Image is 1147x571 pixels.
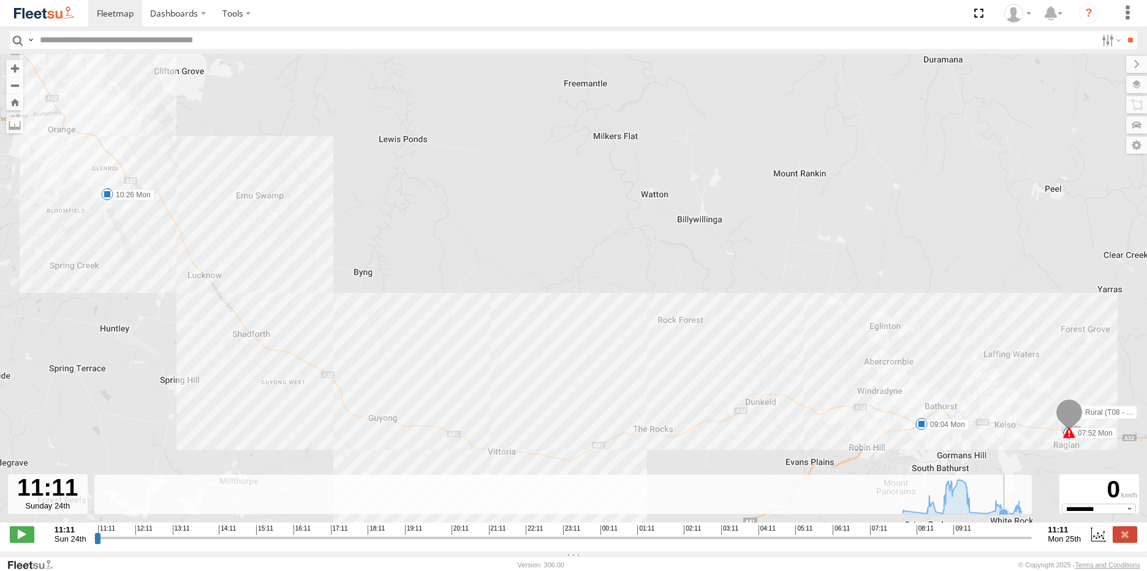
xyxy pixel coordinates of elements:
[135,525,153,535] span: 12:11
[452,525,469,535] span: 20:11
[518,561,564,569] div: Version: 306.00
[12,5,76,21] img: fleetsu-logo-horizontal.svg
[6,94,23,110] button: Zoom Home
[1048,525,1081,534] strong: 11:11
[1061,476,1137,504] div: 0
[256,525,273,535] span: 15:11
[55,534,86,543] span: Sun 24th Aug 2025
[526,525,543,535] span: 22:11
[563,525,580,535] span: 23:11
[405,525,422,535] span: 19:11
[6,77,23,94] button: Zoom out
[1048,534,1081,543] span: Mon 25th Aug 2025
[870,525,887,535] span: 07:11
[684,525,701,535] span: 02:11
[219,525,236,535] span: 14:11
[1075,561,1140,569] a: Terms and Conditions
[173,525,190,535] span: 13:11
[759,525,776,535] span: 04:11
[7,559,63,571] a: Visit our Website
[6,116,23,134] label: Measure
[1079,4,1099,23] i: ?
[795,525,812,535] span: 05:11
[6,60,23,77] button: Zoom in
[637,525,654,535] span: 01:11
[1069,428,1116,439] label: 07:52 Mon
[1000,4,1035,23] div: Matt Smith
[600,525,618,535] span: 00:11
[953,525,971,535] span: 09:11
[1126,137,1147,154] label: Map Settings
[107,189,154,200] label: 10:26 Mon
[368,525,385,535] span: 18:11
[26,31,36,49] label: Search Query
[922,419,969,430] label: 09:04 Mon
[55,525,86,534] strong: 11:11
[489,525,506,535] span: 21:11
[10,526,34,542] label: Play/Stop
[293,525,311,535] span: 16:11
[1113,526,1137,542] label: Close
[1018,561,1140,569] div: © Copyright 2025 -
[1097,31,1123,49] label: Search Filter Options
[917,525,934,535] span: 08:11
[721,525,738,535] span: 03:11
[331,525,348,535] span: 17:11
[833,525,850,535] span: 06:11
[98,525,115,535] span: 11:11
